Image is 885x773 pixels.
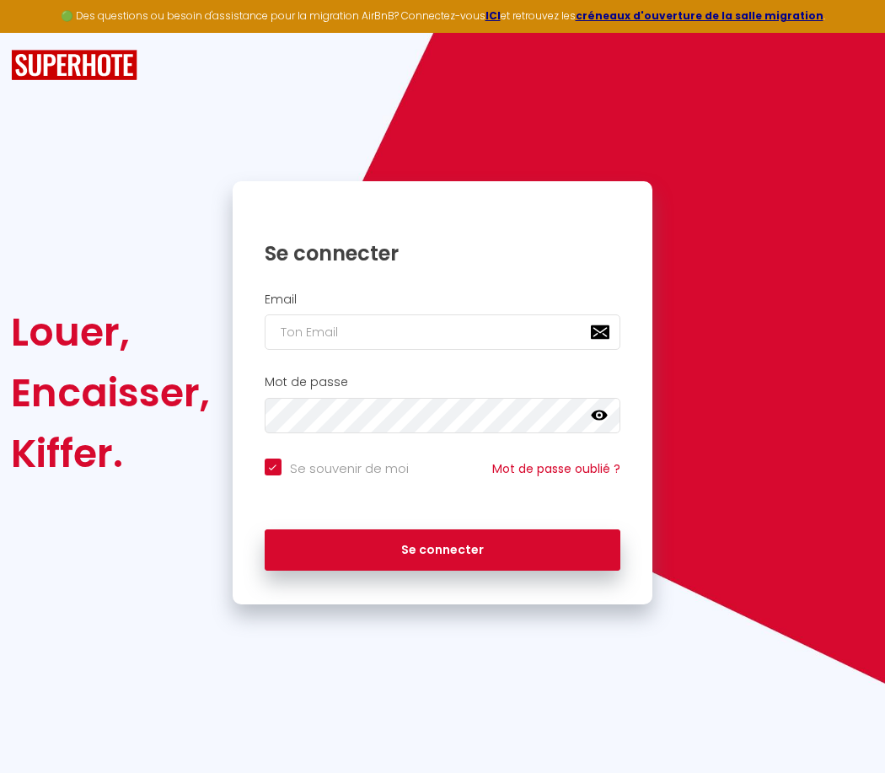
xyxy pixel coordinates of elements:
img: SuperHote logo [11,50,137,81]
div: Kiffer. [11,423,210,484]
div: Louer, [11,302,210,362]
h1: Se connecter [265,240,621,266]
button: Se connecter [265,529,621,572]
div: Encaisser, [11,362,210,423]
a: Mot de passe oublié ? [492,460,620,477]
h2: Email [265,293,621,307]
h2: Mot de passe [265,375,621,389]
a: ICI [485,8,501,23]
a: créneaux d'ouverture de la salle migration [576,8,823,23]
input: Ton Email [265,314,621,350]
